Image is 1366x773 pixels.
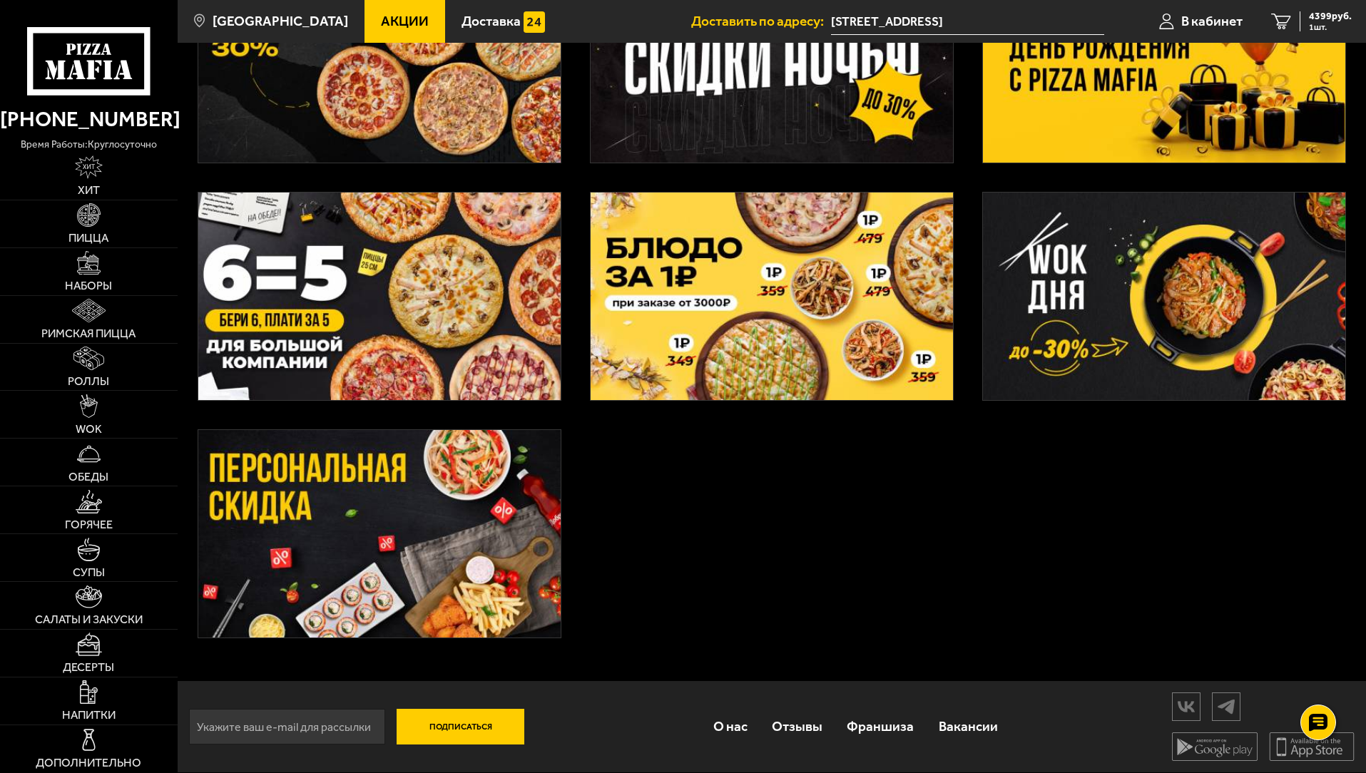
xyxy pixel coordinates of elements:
[35,614,143,625] span: Салаты и закуски
[1181,14,1243,28] span: В кабинет
[524,11,545,33] img: 15daf4d41897b9f0e9f617042186c801.svg
[691,14,831,28] span: Доставить по адресу:
[1173,694,1200,719] img: vk
[73,567,105,578] span: Супы
[1309,11,1352,21] span: 4399 руб.
[36,757,141,769] span: Дополнительно
[41,328,136,339] span: Римская пицца
[1309,23,1352,31] span: 1 шт.
[62,710,116,721] span: Напитки
[213,14,348,28] span: [GEOGRAPHIC_DATA]
[68,376,109,387] span: Роллы
[76,424,102,435] span: WOK
[700,703,759,749] a: О нас
[381,14,429,28] span: Акции
[78,185,100,196] span: Хит
[462,14,521,28] span: Доставка
[68,232,108,244] span: Пицца
[835,703,926,749] a: Франшиза
[65,519,113,531] span: Горячее
[927,703,1010,749] a: Вакансии
[397,709,525,744] button: Подписаться
[760,703,835,749] a: Отзывы
[63,662,114,673] span: Десерты
[189,709,385,744] input: Укажите ваш e-mail для рассылки
[1213,694,1240,719] img: tg
[831,9,1104,35] input: Ваш адрес доставки
[68,471,108,483] span: Обеды
[65,280,112,292] span: Наборы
